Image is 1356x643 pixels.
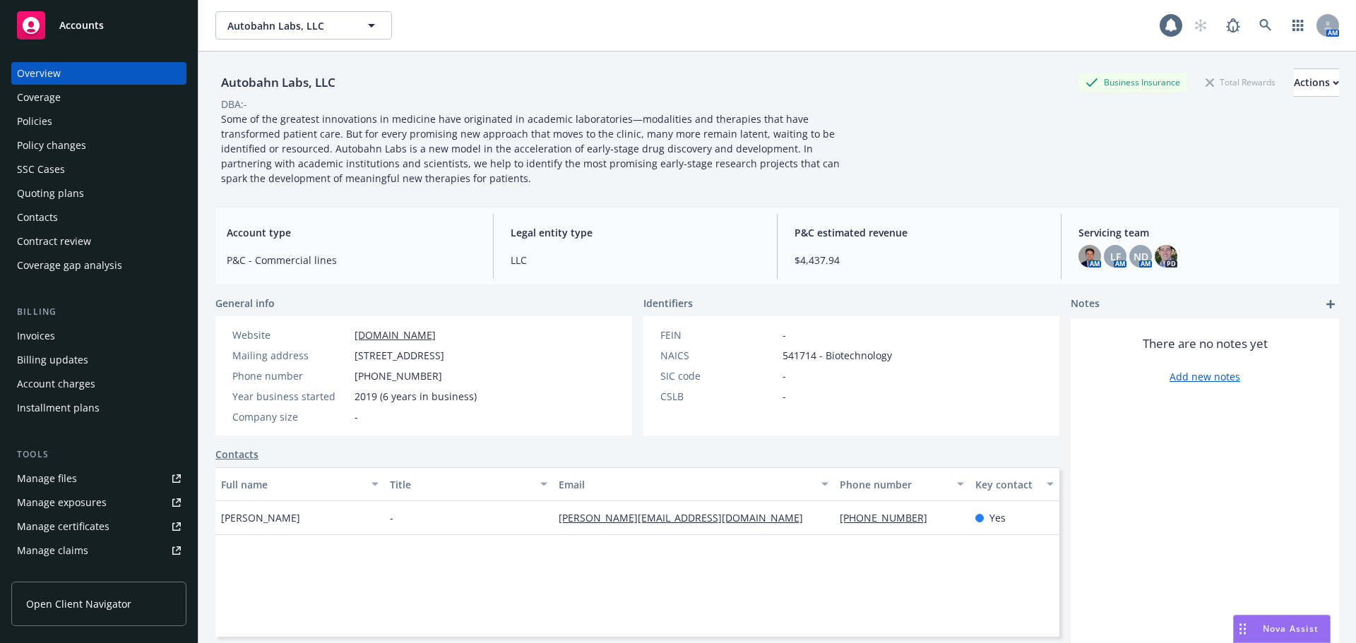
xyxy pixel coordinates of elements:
[355,368,442,383] span: [PHONE_NUMBER]
[11,134,186,157] a: Policy changes
[1284,11,1312,40] a: Switch app
[11,206,186,229] a: Contacts
[11,110,186,133] a: Policies
[1071,296,1100,313] span: Notes
[11,491,186,514] a: Manage exposures
[215,296,275,311] span: General info
[840,511,939,524] a: [PHONE_NUMBER]
[11,373,186,395] a: Account charges
[783,327,786,342] span: -
[215,11,392,40] button: Autobahn Labs, LLC
[11,62,186,85] a: Overview
[26,596,131,611] span: Open Client Navigator
[384,467,553,501] button: Title
[1186,11,1215,40] a: Start snowing
[17,373,95,395] div: Account charges
[840,477,948,492] div: Phone number
[355,409,358,424] span: -
[783,389,786,404] span: -
[232,348,349,363] div: Mailing address
[355,328,436,342] a: [DOMAIN_NAME]
[17,158,65,181] div: SSC Cases
[232,327,349,342] div: Website
[221,510,300,525] span: [PERSON_NAME]
[1263,623,1319,635] span: Nova Assist
[660,348,777,363] div: NAICS
[232,409,349,424] div: Company size
[643,296,693,311] span: Identifiers
[1233,615,1331,643] button: Nova Assist
[17,349,88,371] div: Billing updates
[17,467,77,490] div: Manage files
[511,225,760,240] span: Legal entity type
[559,477,813,492] div: Email
[11,230,186,253] a: Contract review
[17,325,55,347] div: Invoices
[1078,225,1328,240] span: Servicing team
[11,182,186,205] a: Quoting plans
[232,389,349,404] div: Year business started
[355,348,444,363] span: [STREET_ADDRESS]
[11,254,186,277] a: Coverage gap analysis
[221,477,363,492] div: Full name
[795,225,1044,240] span: P&C estimated revenue
[215,447,258,462] a: Contacts
[227,253,476,268] span: P&C - Commercial lines
[11,6,186,45] a: Accounts
[795,253,1044,268] span: $4,437.94
[17,86,61,109] div: Coverage
[17,539,88,562] div: Manage claims
[17,397,100,419] div: Installment plans
[17,515,109,538] div: Manage certificates
[553,467,834,501] button: Email
[660,368,777,383] div: SIC code
[1251,11,1280,40] a: Search
[215,467,384,501] button: Full name
[11,305,186,319] div: Billing
[970,467,1059,501] button: Key contact
[227,18,350,33] span: Autobahn Labs, LLC
[1134,249,1148,264] span: ND
[17,134,86,157] div: Policy changes
[11,515,186,538] a: Manage certificates
[1322,296,1339,313] a: add
[17,491,107,514] div: Manage exposures
[1219,11,1247,40] a: Report a Bug
[559,511,814,524] a: [PERSON_NAME][EMAIL_ADDRESS][DOMAIN_NAME]
[17,254,122,277] div: Coverage gap analysis
[1234,615,1251,642] div: Drag to move
[989,510,1006,525] span: Yes
[232,368,349,383] div: Phone number
[1155,245,1177,268] img: photo
[17,206,58,229] div: Contacts
[17,62,61,85] div: Overview
[11,467,186,490] a: Manage files
[834,467,969,501] button: Phone number
[783,368,786,383] span: -
[1078,73,1187,91] div: Business Insurance
[11,349,186,371] a: Billing updates
[783,348,892,363] span: 541714 - Biotechnology
[660,327,777,342] div: FEIN
[1110,249,1121,264] span: LF
[17,110,52,133] div: Policies
[221,112,843,185] span: Some of the greatest innovations in medicine have originated in academic laboratories—modalities ...
[11,86,186,109] a: Coverage
[1199,73,1283,91] div: Total Rewards
[227,225,476,240] span: Account type
[390,510,393,525] span: -
[11,397,186,419] a: Installment plans
[215,73,341,92] div: Autobahn Labs, LLC
[660,389,777,404] div: CSLB
[1078,245,1101,268] img: photo
[17,182,84,205] div: Quoting plans
[17,563,83,586] div: Manage BORs
[1294,68,1339,97] button: Actions
[11,325,186,347] a: Invoices
[1294,69,1339,96] div: Actions
[390,477,532,492] div: Title
[355,389,477,404] span: 2019 (6 years in business)
[11,447,186,462] div: Tools
[1143,335,1268,352] span: There are no notes yet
